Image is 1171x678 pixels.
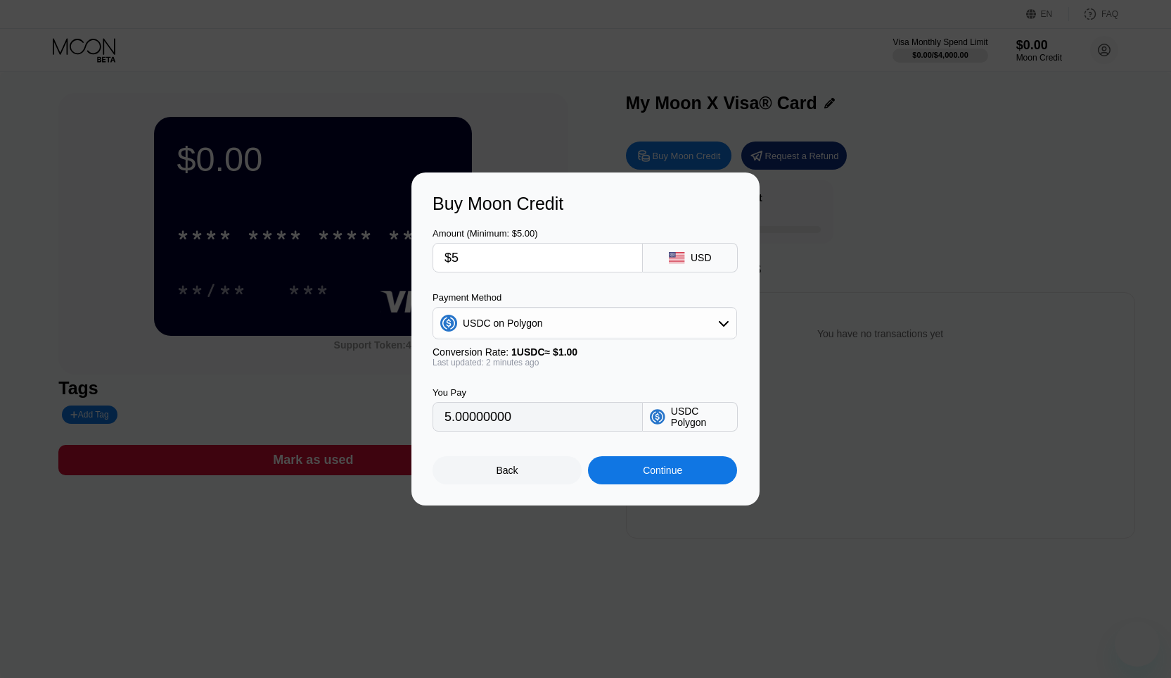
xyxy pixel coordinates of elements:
[497,465,518,476] div: Back
[444,244,631,272] input: $0.00
[433,194,738,214] div: Buy Moon Credit
[463,318,543,329] div: USDC on Polygon
[433,456,582,484] div: Back
[433,228,643,239] div: Amount (Minimum: $5.00)
[588,456,737,484] div: Continue
[433,292,737,303] div: Payment Method
[1115,622,1160,667] iframe: Кнопка запуска окна обмена сообщениями
[433,346,737,358] div: Conversion Rate:
[433,309,736,337] div: USDC on Polygon
[671,406,730,428] div: USDC Polygon
[643,465,682,476] div: Continue
[511,346,577,358] span: 1 USDC ≈ $1.00
[433,358,737,368] div: Last updated: 2 minutes ago
[433,387,643,398] div: You Pay
[691,252,712,263] div: USD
